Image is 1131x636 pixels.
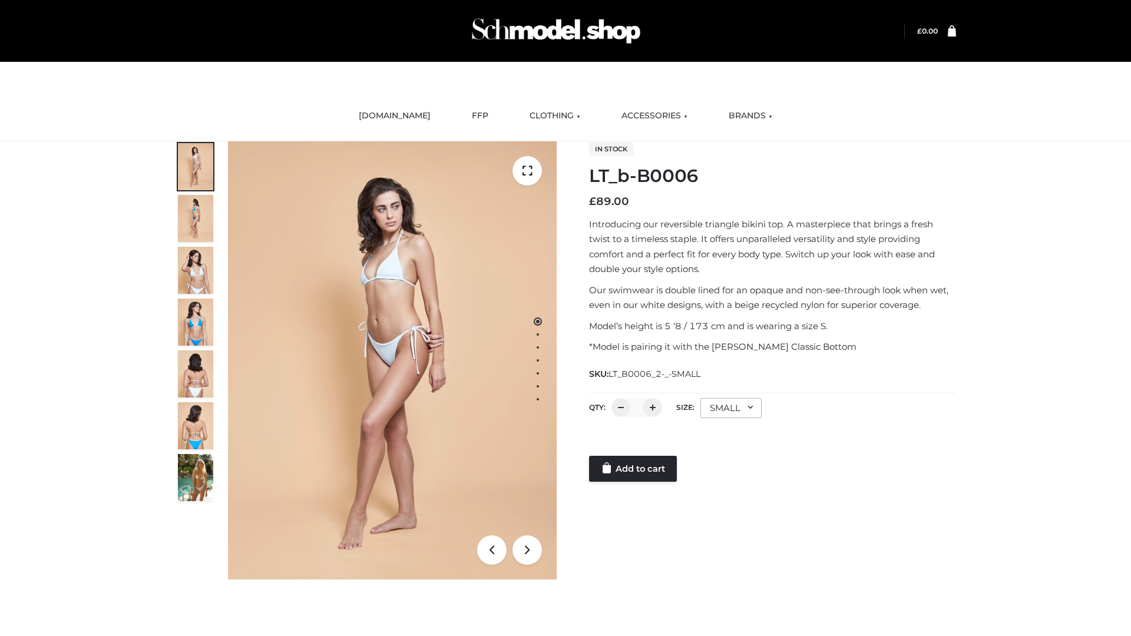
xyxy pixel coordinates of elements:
[589,283,956,313] p: Our swimwear is double lined for an opaque and non-see-through look when wet, even in our white d...
[589,403,606,412] label: QTY:
[676,403,695,412] label: Size:
[609,369,700,379] span: LT_B0006_2-_-SMALL
[589,319,956,334] p: Model’s height is 5 ‘8 / 173 cm and is wearing a size S.
[350,103,439,129] a: [DOMAIN_NAME]
[178,402,213,449] img: ArielClassicBikiniTop_CloudNine_AzureSky_OW114ECO_8-scaled.jpg
[589,367,702,381] span: SKU:
[228,141,557,579] img: ArielClassicBikiniTop_CloudNine_AzureSky_OW114ECO_1
[178,143,213,190] img: ArielClassicBikiniTop_CloudNine_AzureSky_OW114ECO_1-scaled.jpg
[917,26,922,35] span: £
[589,217,956,277] p: Introducing our reversible triangle bikini top. A masterpiece that brings a fresh twist to a time...
[468,8,644,54] img: Schmodel Admin 964
[178,247,213,294] img: ArielClassicBikiniTop_CloudNine_AzureSky_OW114ECO_3-scaled.jpg
[589,195,596,208] span: £
[178,195,213,242] img: ArielClassicBikiniTop_CloudNine_AzureSky_OW114ECO_2-scaled.jpg
[589,339,956,355] p: *Model is pairing it with the [PERSON_NAME] Classic Bottom
[589,456,677,482] a: Add to cart
[589,195,629,208] bdi: 89.00
[463,103,497,129] a: FFP
[178,350,213,397] img: ArielClassicBikiniTop_CloudNine_AzureSky_OW114ECO_7-scaled.jpg
[589,165,956,187] h1: LT_b-B0006
[589,142,633,156] span: In stock
[720,103,781,129] a: BRANDS
[917,26,938,35] bdi: 0.00
[613,103,696,129] a: ACCESSORIES
[700,398,762,418] div: SMALL
[917,26,938,35] a: £0.00
[178,299,213,346] img: ArielClassicBikiniTop_CloudNine_AzureSky_OW114ECO_4-scaled.jpg
[521,103,589,129] a: CLOTHING
[178,454,213,501] img: Arieltop_CloudNine_AzureSky2.jpg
